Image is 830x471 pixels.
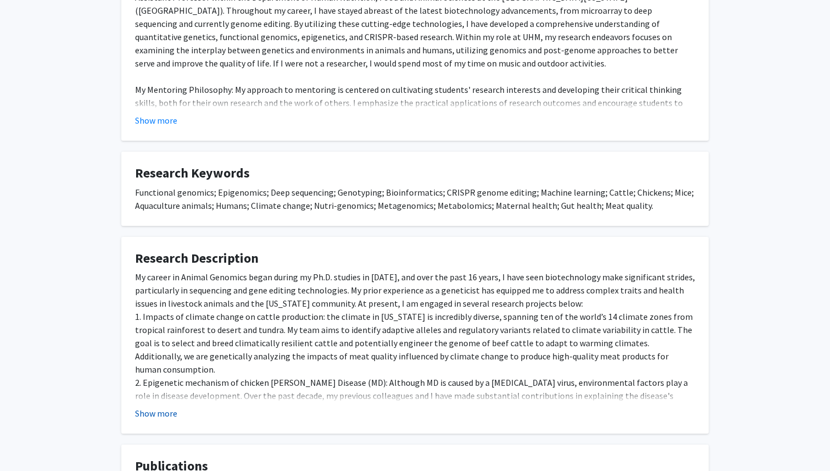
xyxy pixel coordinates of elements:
div: Functional genomics; Epigenomics; Deep sequencing; Genotyping; Bioinformatics; CRISPR genome edit... [135,186,695,212]
h4: Research Keywords [135,165,695,181]
button: Show more [135,407,177,420]
iframe: Chat [8,422,47,463]
h4: Research Description [135,251,695,267]
button: Show more [135,114,177,127]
